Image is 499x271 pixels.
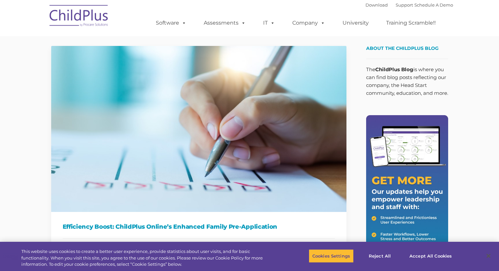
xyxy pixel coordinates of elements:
[63,222,335,232] h1: Efficiency Boost: ChildPlus Online’s Enhanced Family Pre-Application
[396,2,413,8] a: Support
[406,249,455,263] button: Accept All Cookies
[359,249,400,263] button: Reject All
[366,66,448,97] p: The is where you can find blog posts reflecting our company, the Head Start community, education,...
[336,16,375,30] a: University
[481,249,496,263] button: Close
[375,66,413,73] strong: ChildPlus Blog
[366,45,439,51] span: About the ChildPlus Blog
[380,16,442,30] a: Training Scramble!!
[149,16,193,30] a: Software
[257,16,281,30] a: IT
[46,0,112,33] img: ChildPlus by Procare Solutions
[365,2,453,8] font: |
[51,46,346,212] img: Efficiency Boost: ChildPlus Online's Enhanced Family Pre-Application Process - Streamlining Appli...
[197,16,252,30] a: Assessments
[414,2,453,8] a: Schedule A Demo
[21,248,275,268] div: This website uses cookies to create a better user experience, provide statistics about user visit...
[309,249,354,263] button: Cookies Settings
[286,16,332,30] a: Company
[365,2,388,8] a: Download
